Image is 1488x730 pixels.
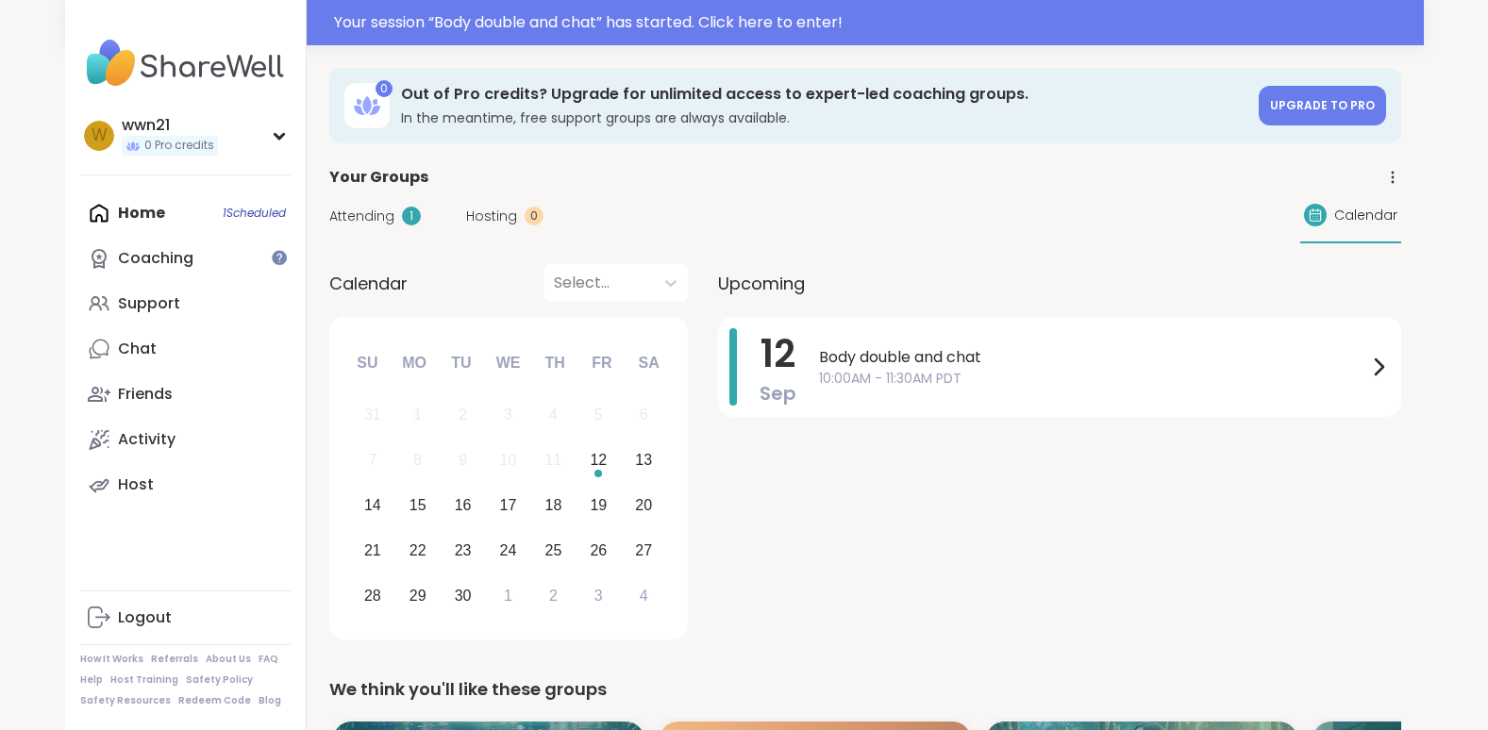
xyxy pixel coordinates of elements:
[329,676,1401,703] div: We think you'll like these groups
[353,486,393,526] div: Choose Sunday, September 14th, 2025
[635,447,652,473] div: 13
[533,440,574,481] div: Not available Thursday, September 11th, 2025
[760,380,796,406] span: Sep
[578,440,619,481] div: Choose Friday, September 12th, 2025
[413,447,422,473] div: 8
[500,492,517,518] div: 17
[353,440,393,481] div: Not available Sunday, September 7th, 2025
[350,392,666,618] div: month 2025-09
[410,583,426,608] div: 29
[91,124,107,148] span: w
[624,530,664,571] div: Choose Saturday, September 27th, 2025
[635,538,652,563] div: 27
[1259,86,1386,125] a: Upgrade to Pro
[118,429,176,450] div: Activity
[545,447,562,473] div: 11
[364,583,381,608] div: 28
[549,583,558,608] div: 2
[533,395,574,436] div: Not available Thursday, September 4th, 2025
[329,207,394,226] span: Attending
[590,538,607,563] div: 26
[1270,97,1375,113] span: Upgrade to Pro
[118,248,193,269] div: Coaching
[401,108,1247,127] h3: In the meantime, free support groups are always available.
[459,402,467,427] div: 2
[578,486,619,526] div: Choose Friday, September 19th, 2025
[368,447,376,473] div: 7
[624,486,664,526] div: Choose Saturday, September 20th, 2025
[594,583,603,608] div: 3
[397,575,438,616] div: Choose Monday, September 29th, 2025
[500,538,517,563] div: 24
[110,673,178,687] a: Host Training
[590,447,607,473] div: 12
[624,440,664,481] div: Choose Saturday, September 13th, 2025
[397,440,438,481] div: Not available Monday, September 8th, 2025
[259,694,281,707] a: Blog
[353,530,393,571] div: Choose Sunday, September 21st, 2025
[640,583,648,608] div: 4
[118,384,173,405] div: Friends
[80,236,291,281] a: Coaching
[118,474,154,495] div: Host
[353,395,393,436] div: Not available Sunday, August 31st, 2025
[627,342,669,384] div: Sa
[443,530,483,571] div: Choose Tuesday, September 23rd, 2025
[80,326,291,372] a: Chat
[410,538,426,563] div: 22
[259,653,278,666] a: FAQ
[466,207,517,226] span: Hosting
[819,346,1367,369] span: Body double and chat
[549,402,558,427] div: 4
[488,575,528,616] div: Choose Wednesday, October 1st, 2025
[118,339,157,359] div: Chat
[488,440,528,481] div: Not available Wednesday, September 10th, 2025
[376,80,393,97] div: 0
[413,402,422,427] div: 1
[353,575,393,616] div: Choose Sunday, September 28th, 2025
[819,369,1367,389] span: 10:00AM - 11:30AM PDT
[80,694,171,707] a: Safety Resources
[578,530,619,571] div: Choose Friday, September 26th, 2025
[488,486,528,526] div: Choose Wednesday, September 17th, 2025
[118,293,180,314] div: Support
[590,492,607,518] div: 19
[635,492,652,518] div: 20
[364,492,381,518] div: 14
[80,462,291,507] a: Host
[761,327,795,380] span: 12
[533,486,574,526] div: Choose Thursday, September 18th, 2025
[581,342,623,384] div: Fr
[80,673,103,687] a: Help
[534,342,576,384] div: Th
[397,486,438,526] div: Choose Monday, September 15th, 2025
[346,342,388,384] div: Su
[443,440,483,481] div: Not available Tuesday, September 9th, 2025
[364,402,381,427] div: 31
[80,417,291,462] a: Activity
[578,575,619,616] div: Choose Friday, October 3rd, 2025
[122,115,218,136] div: wwn21
[80,595,291,640] a: Logout
[441,342,482,384] div: Tu
[545,492,562,518] div: 18
[455,538,472,563] div: 23
[80,30,291,96] img: ShareWell Nav Logo
[186,673,253,687] a: Safety Policy
[459,447,467,473] div: 9
[401,84,1247,105] h3: Out of Pro credits? Upgrade for unlimited access to expert-led coaching groups.
[393,342,435,384] div: Mo
[329,271,408,296] span: Calendar
[624,575,664,616] div: Choose Saturday, October 4th, 2025
[206,653,251,666] a: About Us
[500,447,517,473] div: 10
[272,250,287,265] iframe: Spotlight
[443,575,483,616] div: Choose Tuesday, September 30th, 2025
[397,530,438,571] div: Choose Monday, September 22nd, 2025
[443,395,483,436] div: Not available Tuesday, September 2nd, 2025
[329,166,428,189] span: Your Groups
[80,653,143,666] a: How It Works
[487,342,528,384] div: We
[397,395,438,436] div: Not available Monday, September 1st, 2025
[488,530,528,571] div: Choose Wednesday, September 24th, 2025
